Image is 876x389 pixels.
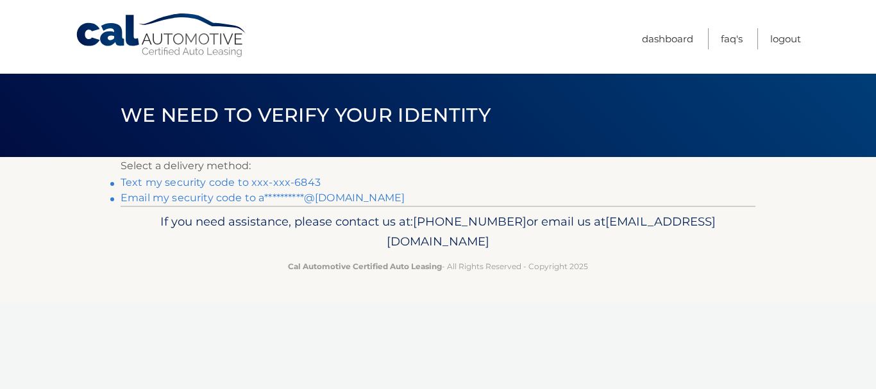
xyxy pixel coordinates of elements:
p: - All Rights Reserved - Copyright 2025 [129,260,747,273]
p: If you need assistance, please contact us at: or email us at [129,211,747,252]
a: Cal Automotive [75,13,248,58]
a: FAQ's [721,28,743,49]
span: [PHONE_NUMBER] [413,214,526,229]
span: We need to verify your identity [121,103,491,127]
a: Text my security code to xxx-xxx-6843 [121,176,321,188]
a: Dashboard [642,28,693,49]
a: Email my security code to a**********@[DOMAIN_NAME] [121,192,405,204]
p: Select a delivery method: [121,157,755,175]
strong: Cal Automotive Certified Auto Leasing [288,261,442,271]
a: Logout [770,28,801,49]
